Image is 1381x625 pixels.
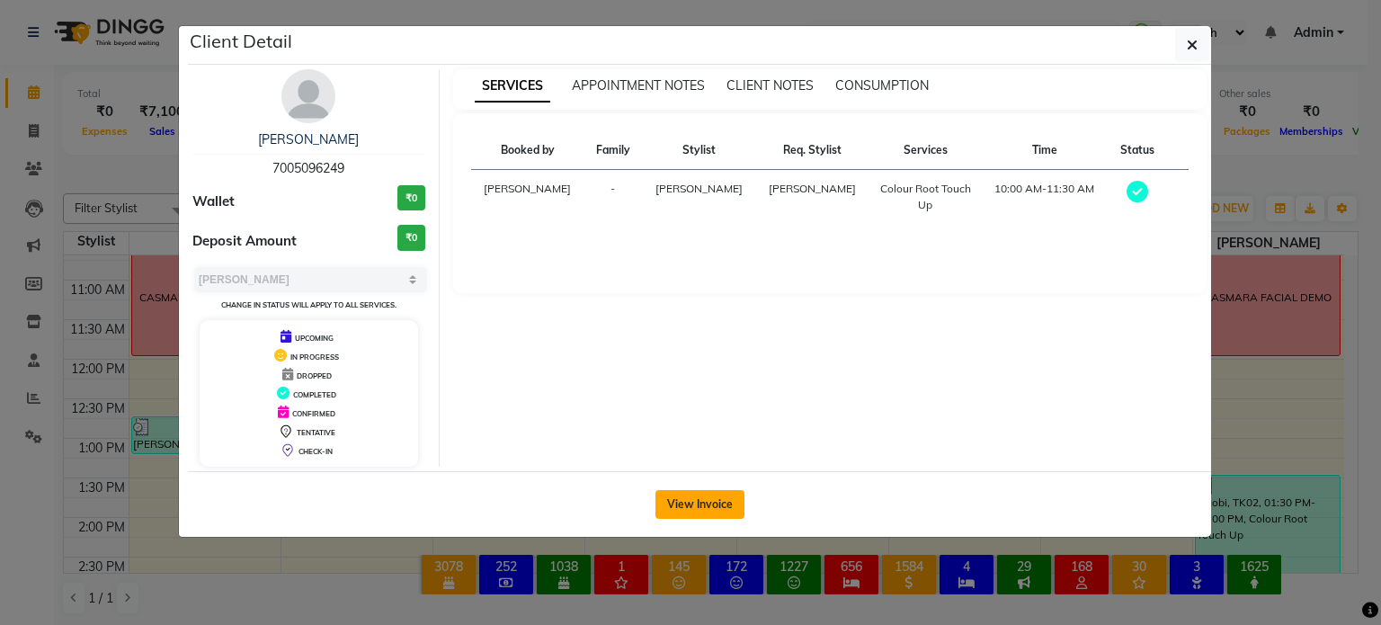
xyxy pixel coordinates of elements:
[258,131,359,147] a: [PERSON_NAME]
[297,428,335,437] span: TENTATIVE
[272,160,344,176] span: 7005096249
[584,170,643,225] td: -
[880,181,971,213] div: Colour Root Touch Up
[572,77,705,94] span: APPOINTMENT NOTES
[397,185,425,211] h3: ₹0
[982,170,1109,225] td: 10:00 AM-11:30 AM
[869,131,982,170] th: Services
[192,192,235,212] span: Wallet
[642,131,755,170] th: Stylist
[584,131,643,170] th: Family
[726,77,814,94] span: CLIENT NOTES
[295,334,334,343] span: UPCOMING
[293,390,336,399] span: COMPLETED
[655,490,744,519] button: View Invoice
[769,182,856,195] span: [PERSON_NAME]
[221,300,396,309] small: Change in status will apply to all services.
[297,371,332,380] span: DROPPED
[471,170,584,225] td: [PERSON_NAME]
[292,409,335,418] span: CONFIRMED
[655,182,743,195] span: [PERSON_NAME]
[281,69,335,123] img: avatar
[755,131,869,170] th: Req. Stylist
[475,70,550,103] span: SERVICES
[192,231,297,252] span: Deposit Amount
[835,77,929,94] span: CONSUMPTION
[190,28,292,55] h5: Client Detail
[471,131,584,170] th: Booked by
[982,131,1109,170] th: Time
[397,225,425,251] h3: ₹0
[1108,131,1166,170] th: Status
[298,447,333,456] span: CHECK-IN
[290,353,339,362] span: IN PROGRESS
